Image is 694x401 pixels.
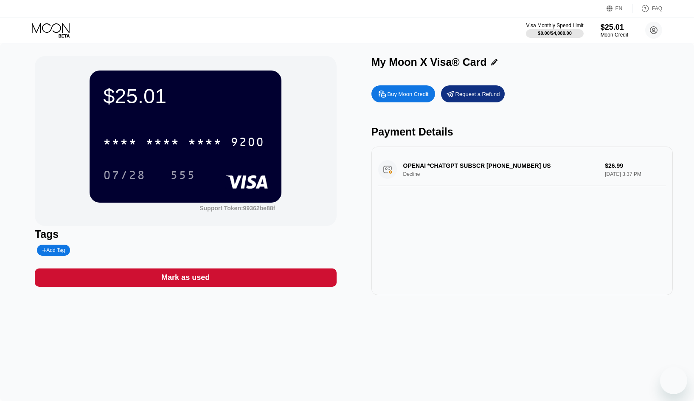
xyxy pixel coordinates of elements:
[35,228,337,240] div: Tags
[103,169,146,183] div: 07/28
[615,6,623,11] div: EN
[371,85,435,102] div: Buy Moon Credit
[526,23,583,28] div: Visa Monthly Spend Limit
[97,164,152,186] div: 07/28
[199,205,275,212] div: Support Token: 99362be88f
[37,245,70,256] div: Add Tag
[230,136,264,150] div: 9200
[371,56,487,68] div: My Moon X Visa® Card
[388,90,429,98] div: Buy Moon Credit
[164,164,202,186] div: 555
[601,23,628,32] div: $25.01
[607,4,632,13] div: EN
[103,84,268,108] div: $25.01
[42,247,65,253] div: Add Tag
[371,126,673,138] div: Payment Details
[455,90,500,98] div: Request a Refund
[660,367,687,394] iframe: Button to launch messaging window
[632,4,662,13] div: FAQ
[161,273,210,282] div: Mark as used
[601,23,628,38] div: $25.01Moon Credit
[441,85,505,102] div: Request a Refund
[170,169,196,183] div: 555
[35,268,337,287] div: Mark as used
[538,31,572,36] div: $0.00 / $4,000.00
[199,205,275,212] div: Support Token:99362be88f
[652,6,662,11] div: FAQ
[601,32,628,38] div: Moon Credit
[526,23,583,38] div: Visa Monthly Spend Limit$0.00/$4,000.00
